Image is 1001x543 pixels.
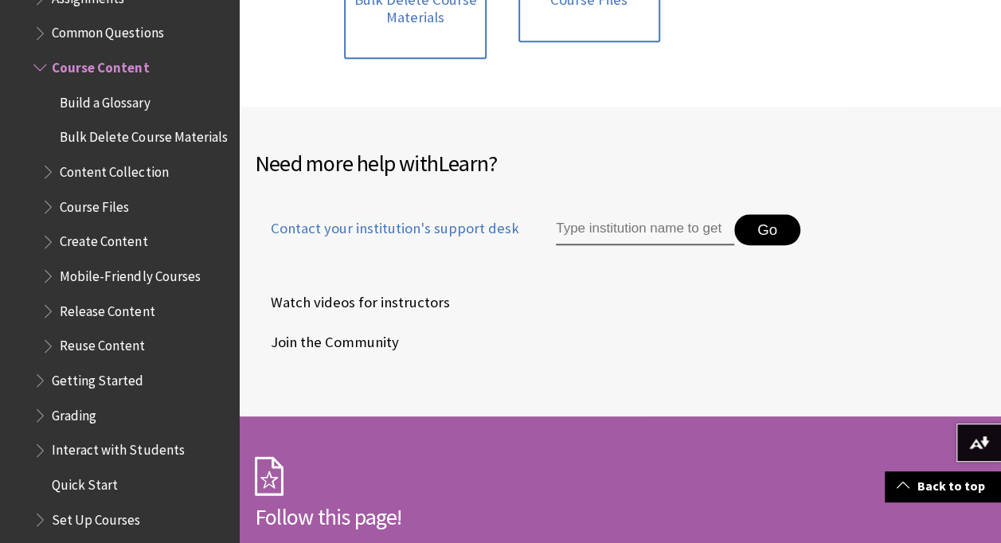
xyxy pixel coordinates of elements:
span: Learn [438,149,488,178]
span: Course Content [52,54,149,76]
span: Contact your institution's support desk [255,218,519,239]
span: Release Content [60,298,154,319]
span: Watch videos for instructors [255,291,450,314]
a: Join the Community [255,330,402,354]
span: Mobile-Friendly Courses [60,263,200,284]
h2: Follow this page! [255,500,733,533]
span: Quick Start [52,471,118,493]
span: Reuse Content [60,333,145,354]
span: Interact with Students [52,437,184,459]
span: Course Files [60,193,129,215]
input: Type institution name to get support [556,214,734,246]
span: Build a Glossary [60,89,150,111]
span: Getting Started [52,367,143,389]
a: Back to top [885,471,1001,501]
span: Join the Community [255,330,399,354]
a: Watch videos for instructors [255,291,453,314]
a: Contact your institution's support desk [255,218,519,258]
span: Bulk Delete Course Materials [60,124,227,146]
h2: Need more help with ? [255,146,985,180]
span: Common Questions [52,20,163,41]
span: Set Up Courses [52,506,140,528]
span: Create Content [60,229,147,250]
img: Subscription Icon [255,456,283,496]
span: Grading [52,402,96,424]
button: Go [734,214,800,246]
span: Content Collection [60,158,168,180]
